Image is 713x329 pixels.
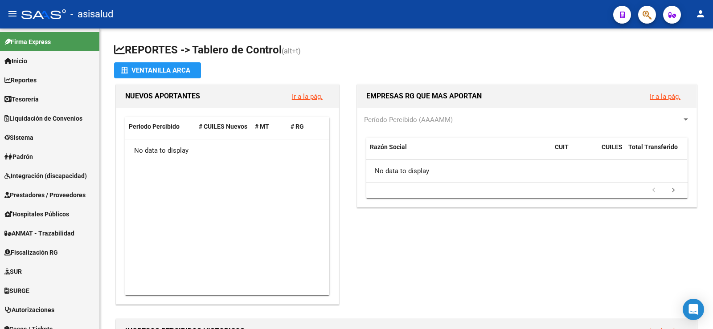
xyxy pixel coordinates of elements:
[121,62,194,78] div: Ventanilla ARCA
[4,171,87,181] span: Integración (discapacidad)
[125,139,329,162] div: No data to display
[645,186,662,195] a: go to previous page
[4,267,22,276] span: SUR
[4,94,39,104] span: Tesorería
[4,37,51,47] span: Firma Express
[4,152,33,162] span: Padrón
[4,286,29,296] span: SURGE
[551,138,598,167] datatable-header-cell: CUIT
[195,117,252,136] datatable-header-cell: # CUILES Nuevos
[625,138,687,167] datatable-header-cell: Total Transferido
[199,123,247,130] span: # CUILES Nuevos
[4,305,54,315] span: Autorizaciones
[4,248,58,257] span: Fiscalización RG
[683,299,704,320] div: Open Intercom Messenger
[70,4,113,24] span: - asisalud
[695,8,706,19] mat-icon: person
[366,138,551,167] datatable-header-cell: Razón Social
[602,143,623,150] span: CUILES
[370,143,407,150] span: Razón Social
[7,8,18,19] mat-icon: menu
[598,138,625,167] datatable-header-cell: CUILES
[4,209,69,219] span: Hospitales Públicos
[364,116,453,124] span: Período Percibido (AAAAMM)
[125,92,200,100] span: NUEVOS APORTANTES
[285,88,330,105] button: Ir a la pág.
[291,123,304,130] span: # RG
[129,123,180,130] span: Período Percibido
[282,47,301,55] span: (alt+t)
[4,190,86,200] span: Prestadores / Proveedores
[366,92,482,100] span: EMPRESAS RG QUE MAS APORTAN
[650,93,680,101] a: Ir a la pág.
[4,114,82,123] span: Liquidación de Convenios
[4,228,74,238] span: ANMAT - Trazabilidad
[287,117,323,136] datatable-header-cell: # RG
[255,123,269,130] span: # MT
[114,43,699,58] h1: REPORTES -> Tablero de Control
[4,56,27,66] span: Inicio
[4,75,37,85] span: Reportes
[643,88,688,105] button: Ir a la pág.
[251,117,287,136] datatable-header-cell: # MT
[292,93,323,101] a: Ir a la pág.
[628,143,678,150] span: Total Transferido
[114,62,201,78] button: Ventanilla ARCA
[366,160,687,182] div: No data to display
[125,117,195,136] datatable-header-cell: Período Percibido
[555,143,569,150] span: CUIT
[665,186,682,195] a: go to next page
[4,133,33,142] span: Sistema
